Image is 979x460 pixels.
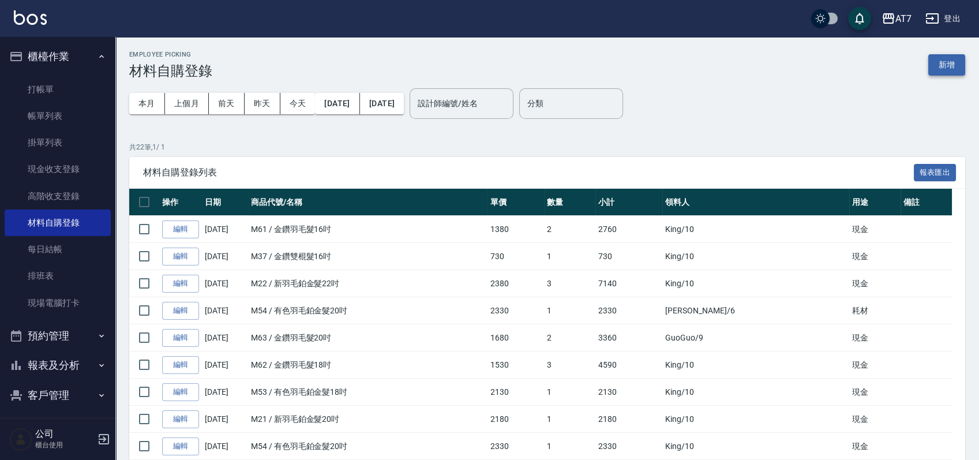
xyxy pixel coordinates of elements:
[35,428,94,440] h5: 公司
[202,270,248,297] td: [DATE]
[162,220,199,238] a: 編輯
[595,297,663,324] td: 2330
[487,324,544,351] td: 1680
[487,351,544,379] td: 1530
[928,59,965,70] a: 新增
[595,243,663,270] td: 730
[162,437,199,455] a: 編輯
[162,410,199,428] a: 編輯
[35,440,94,450] p: 櫃台使用
[848,7,871,30] button: save
[877,7,916,31] button: AT7
[849,243,901,270] td: 現金
[202,351,248,379] td: [DATE]
[662,351,849,379] td: King /10
[662,433,849,460] td: King /10
[901,189,952,216] th: 備註
[315,93,359,114] button: [DATE]
[544,406,595,433] td: 1
[544,379,595,406] td: 1
[248,297,487,324] td: M54 / 有色羽毛鉑金髮20吋
[544,216,595,243] td: 2
[5,183,111,210] a: 高階收支登錄
[849,324,901,351] td: 現金
[487,243,544,270] td: 730
[487,189,544,216] th: 單價
[162,329,199,347] a: 編輯
[5,129,111,156] a: 掛單列表
[595,189,663,216] th: 小計
[202,433,248,460] td: [DATE]
[895,12,912,26] div: AT7
[544,324,595,351] td: 2
[662,406,849,433] td: King /10
[143,167,914,178] span: 材料自購登錄列表
[162,275,199,293] a: 編輯
[248,324,487,351] td: M63 / 金鑽羽毛髮20吋
[5,156,111,182] a: 現金收支登錄
[487,433,544,460] td: 2330
[5,103,111,129] a: 帳單列表
[595,406,663,433] td: 2180
[595,270,663,297] td: 7140
[129,93,165,114] button: 本月
[914,164,957,182] button: 報表匯出
[487,270,544,297] td: 2380
[14,10,47,25] img: Logo
[248,351,487,379] td: M62 / 金鑽羽毛髮18吋
[202,406,248,433] td: [DATE]
[921,8,965,29] button: 登出
[5,42,111,72] button: 櫃檯作業
[662,297,849,324] td: [PERSON_NAME] /6
[544,433,595,460] td: 1
[914,166,957,177] a: 報表匯出
[5,321,111,351] button: 預約管理
[544,243,595,270] td: 1
[280,93,316,114] button: 今天
[544,270,595,297] td: 3
[162,356,199,374] a: 編輯
[165,93,209,114] button: 上個月
[248,270,487,297] td: M22 / 新羽毛鉑金髮22吋
[248,406,487,433] td: M21 / 新羽毛鉑金髮20吋
[544,189,595,216] th: 數量
[248,216,487,243] td: M61 / 金鑽羽毛髮16吋
[5,236,111,263] a: 每日結帳
[202,189,248,216] th: 日期
[595,379,663,406] td: 2130
[5,290,111,316] a: 現場電腦打卡
[595,216,663,243] td: 2760
[849,297,901,324] td: 耗材
[662,379,849,406] td: King /10
[248,379,487,406] td: M53 / 有色羽毛鉑金髮18吋
[159,189,202,216] th: 操作
[662,216,849,243] td: King /10
[849,216,901,243] td: 現金
[487,297,544,324] td: 2330
[245,93,280,114] button: 昨天
[595,324,663,351] td: 3360
[849,189,901,216] th: 用途
[202,297,248,324] td: [DATE]
[487,406,544,433] td: 2180
[849,433,901,460] td: 現金
[162,248,199,265] a: 編輯
[662,189,849,216] th: 領料人
[248,433,487,460] td: M54 / 有色羽毛鉑金髮20吋
[129,51,212,58] h2: Employee Picking
[202,243,248,270] td: [DATE]
[5,210,111,236] a: 材料自購登錄
[544,297,595,324] td: 1
[849,270,901,297] td: 現金
[129,63,212,79] h3: 材料自購登錄
[360,93,404,114] button: [DATE]
[162,302,199,320] a: 編輯
[5,380,111,410] button: 客戶管理
[595,433,663,460] td: 2330
[662,243,849,270] td: King /10
[928,54,965,76] button: 新增
[487,379,544,406] td: 2130
[849,351,901,379] td: 現金
[595,351,663,379] td: 4590
[202,324,248,351] td: [DATE]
